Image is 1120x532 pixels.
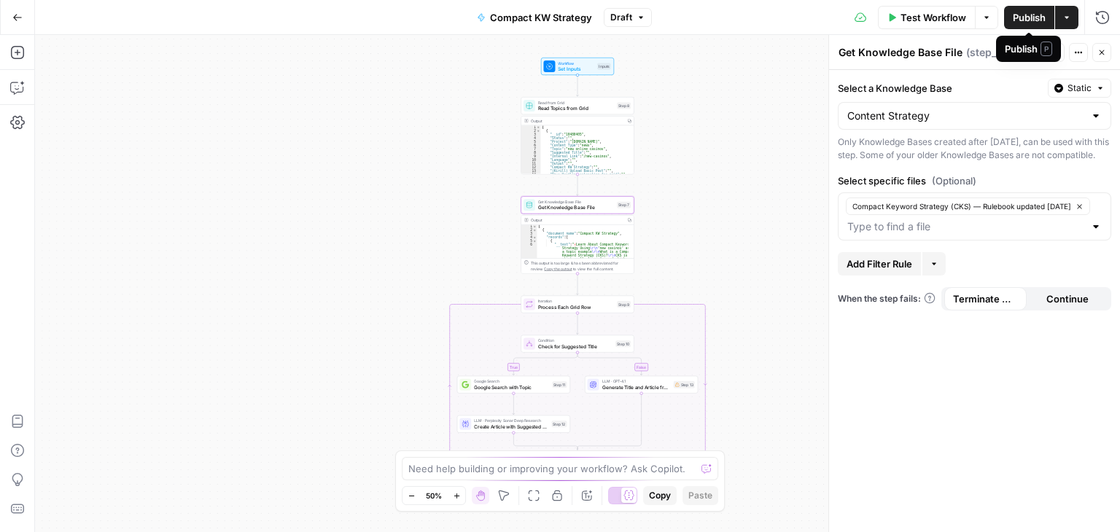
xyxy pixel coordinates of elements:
div: LLM · Perplexity Sonar Deep ResearchCreate Article with Suggested TitleStep 12 [457,415,570,433]
button: Compact KW Strategy [468,6,601,29]
button: Static [1048,79,1111,98]
label: Select a Knowledge Base [838,81,1042,95]
span: Check for Suggested Title [538,343,612,350]
div: 4 [521,235,537,239]
button: Continue [1027,287,1109,310]
span: Set Inputs [558,66,594,73]
span: Google Search [474,378,549,384]
span: Iteration [538,298,614,304]
textarea: Get Knowledge Base File [839,45,962,60]
span: Create Article with Suggested Title [474,423,548,430]
div: Output [531,217,623,223]
button: Test [1020,43,1065,62]
div: 10 [521,158,541,162]
span: Toggle code folding, rows 4 through 8 [532,235,537,239]
g: Edge from step_8 to step_7 [576,174,578,195]
div: 2 [521,228,537,232]
span: Toggle code folding, rows 2 through 29 [536,129,540,133]
div: Get Knowledge Base FileGet Knowledge Base FileStep 7Output[ { "document_name":"Compact KW Strateg... [521,196,634,273]
button: Test Workflow [878,6,975,29]
div: 9 [521,154,541,158]
button: Add Filter Rule [838,252,921,275]
div: 13 [521,169,541,173]
input: Type to find a file [847,219,1084,234]
div: Google SearchGoogle Search with TopicStep 11 [457,376,570,394]
div: 5 [521,140,541,144]
g: Edge from step_11 to step_12 [513,394,515,415]
span: Toggle code folding, rows 1 through 1402 [536,125,540,129]
div: ConditionCheck for Suggested TitleStep 10 [521,335,634,353]
div: Step 7 [617,202,631,208]
div: Output [531,118,623,124]
g: Edge from step_10 to step_13 [577,352,642,375]
g: Edge from start to step_8 [576,75,578,96]
div: 14 [521,173,541,176]
div: Step 10 [615,340,631,347]
div: LoopIterationProcess Each Grid RowStep 9 [521,296,634,313]
span: (Optional) [932,173,976,188]
button: Paste [682,486,718,505]
input: Content Strategy [847,109,1084,123]
span: Google Search with Topic [474,383,549,391]
div: 11 [521,162,541,165]
g: Edge from step_13 to step_10-conditional-end [577,394,642,450]
div: 3 [521,232,537,235]
span: ( step_7 ) [966,45,1006,60]
div: 2 [521,129,541,133]
g: Edge from step_12 to step_10-conditional-end [513,433,577,450]
div: Read from GridRead Topics from GridStep 8Output[ { "__id":"10480405", "Status":"", "Project":"[DO... [521,97,634,174]
button: Compact Keyword Strategy (CKS) — Rulebook updated [DATE] [846,197,1090,215]
span: Paste [688,489,712,502]
span: LLM · GPT-4.1 [602,378,671,384]
div: 8 [521,151,541,154]
div: 1 [521,125,541,129]
span: Read from Grid [538,100,614,106]
div: 3 [521,133,541,136]
span: Draft [610,11,632,24]
div: 7 [521,147,541,151]
button: Draft [604,8,652,27]
span: Test Workflow [901,10,966,25]
div: Inputs [597,63,611,70]
div: Only Knowledge Bases created after [DATE], can be used with this step. Some of your older Knowled... [838,136,1111,162]
g: Edge from step_10 to step_11 [513,352,577,375]
span: Static [1067,82,1092,95]
span: Copy the output [544,267,572,271]
div: Step 11 [552,381,567,388]
div: 4 [521,136,541,140]
g: Edge from step_7 to step_9 [576,273,578,294]
span: Process Each Grid Row [538,303,614,310]
label: Select specific files [838,173,1111,188]
span: Copy [649,489,671,502]
span: Compact KW Strategy [490,10,592,25]
span: Compact Keyword Strategy (CKS) — Rulebook updated [DATE] [852,200,1071,212]
span: Read Topics from Grid [538,105,614,112]
span: Get Knowledge Base File [538,199,614,205]
div: Step 12 [551,420,567,427]
span: Toggle code folding, rows 1 through 10 [532,224,537,228]
span: Terminate Workflow [953,292,1018,306]
a: When the step fails: [838,292,936,305]
button: Copy [643,486,677,505]
span: Add Filter Rule [847,257,912,271]
span: Generate Title and Article from Topic [602,383,671,391]
div: Step 9 [617,301,631,308]
span: Workflow [558,60,594,66]
div: LLM · GPT-4.1Generate Title and Article from TopicStep 13 [585,376,698,394]
div: WorkflowSet InputsInputs [521,58,634,75]
div: Step 8 [617,103,631,109]
button: Publish [1004,6,1054,29]
div: 1 [521,224,537,228]
span: Publish [1013,10,1046,25]
span: Condition [538,337,612,343]
span: 50% [426,490,442,501]
div: This output is too large & has been abbreviated for review. to view the full content. [531,260,631,272]
div: 12 [521,165,541,169]
span: LLM · Perplexity Sonar Deep Research [474,418,548,423]
g: Edge from step_9 to step_10 [576,313,578,334]
div: 6 [521,144,541,147]
div: Step 13 [674,381,695,388]
span: Get Knowledge Base File [538,204,614,211]
div: 5 [521,239,537,243]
